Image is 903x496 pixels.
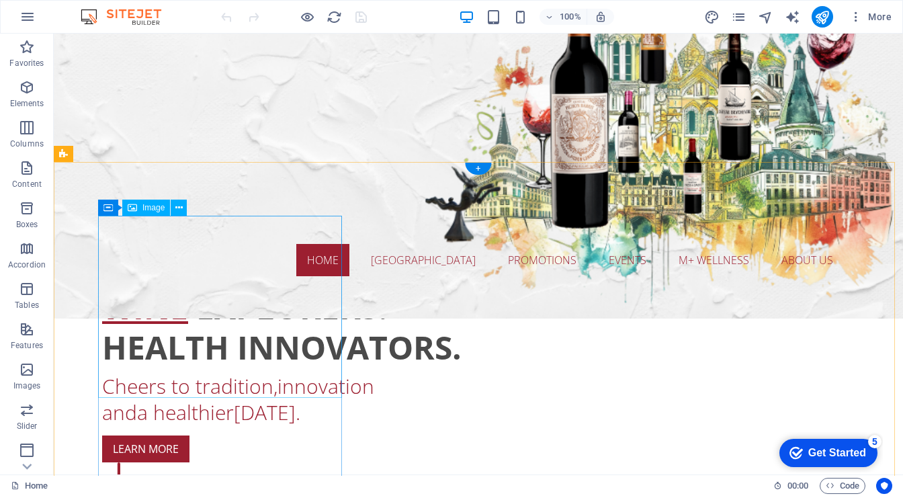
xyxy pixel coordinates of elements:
i: Pages (Ctrl+Alt+S) [731,9,746,25]
span: More [849,10,892,24]
img: Editor Logo [77,9,178,25]
p: Slider [17,421,38,431]
p: Columns [10,138,44,149]
p: Features [11,340,43,351]
button: navigator [758,9,774,25]
p: Boxes [16,219,38,230]
div: Get Started [40,15,97,27]
i: On resize automatically adjust zoom level to fit chosen device. [595,11,607,23]
div: 5 [99,3,113,16]
span: 00 00 [787,478,808,494]
span: Code [826,478,859,494]
i: Design (Ctrl+Alt+Y) [704,9,720,25]
button: Code [820,478,865,494]
i: AI Writer [785,9,800,25]
a: Click to cancel selection. Double-click to open Pages [11,478,48,494]
button: More [844,6,897,28]
span: : [797,481,799,491]
i: Navigator [758,9,773,25]
div: Get Started 5 items remaining, 0% complete [11,7,109,35]
button: design [704,9,720,25]
i: Publish [814,9,830,25]
button: 100% [540,9,587,25]
div: + [465,163,491,175]
button: pages [731,9,747,25]
p: Accordion [8,259,46,270]
button: Usercentrics [876,478,892,494]
i: Reload page [327,9,342,25]
button: text_generator [785,9,801,25]
span: Image [142,204,165,212]
p: Elements [10,98,44,109]
button: Click here to leave preview mode and continue editing [299,9,315,25]
p: Tables [15,300,39,311]
button: reload [326,9,342,25]
p: Content [12,179,42,190]
p: Images [13,380,41,391]
h6: Session time [773,478,809,494]
p: Favorites [9,58,44,69]
button: publish [812,6,833,28]
h6: 100% [560,9,581,25]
